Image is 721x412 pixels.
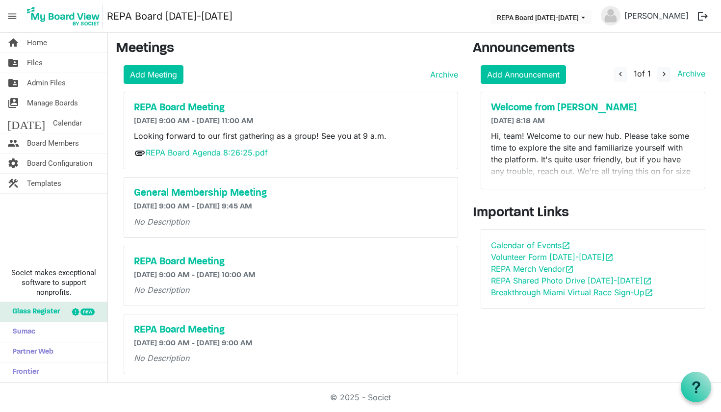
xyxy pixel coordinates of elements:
[146,148,268,157] a: REPA Board Agenda 8:26:25.pdf
[27,53,43,73] span: Files
[491,252,614,262] a: Volunteer Form [DATE]-[DATE]open_in_new
[116,41,458,57] h3: Meetings
[3,7,22,26] span: menu
[491,276,652,285] a: REPA Shared Photo Drive [DATE]-[DATE]open_in_new
[491,117,545,125] span: [DATE] 8:18 AM
[27,174,61,193] span: Templates
[80,309,95,315] div: new
[616,70,625,78] span: navigate_before
[107,6,232,26] a: REPA Board [DATE]-[DATE]
[134,256,448,268] a: REPA Board Meeting
[7,322,35,342] span: Sumac
[7,93,19,113] span: switch_account
[7,113,45,133] span: [DATE]
[134,324,448,336] a: REPA Board Meeting
[601,6,620,26] img: no-profile-picture.svg
[27,154,92,173] span: Board Configuration
[565,265,574,274] span: open_in_new
[562,241,570,250] span: open_in_new
[7,302,60,322] span: Glass Register
[134,339,448,348] h6: [DATE] 9:00 AM - [DATE] 9:00 AM
[491,102,695,114] a: Welcome from [PERSON_NAME]
[134,216,448,228] p: No Description
[490,10,592,24] button: REPA Board 2025-2026 dropdownbutton
[134,130,448,142] p: Looking forward to our first gathering as a group! See you at 9 a.m.
[644,288,653,297] span: open_in_new
[27,133,79,153] span: Board Members
[473,41,713,57] h3: Announcements
[7,133,19,153] span: people
[657,67,671,82] button: navigate_next
[7,53,19,73] span: folder_shared
[491,264,574,274] a: REPA Merch Vendoropen_in_new
[134,202,448,211] h6: [DATE] 9:00 AM - [DATE] 9:45 AM
[27,33,47,52] span: Home
[614,67,627,82] button: navigate_before
[491,240,570,250] a: Calendar of Eventsopen_in_new
[134,102,448,114] a: REPA Board Meeting
[7,154,19,173] span: settings
[643,277,652,285] span: open_in_new
[7,342,53,362] span: Partner Web
[7,73,19,93] span: folder_shared
[27,73,66,93] span: Admin Files
[634,69,637,78] span: 1
[481,65,566,84] a: Add Announcement
[4,268,103,297] span: Societ makes exceptional software to support nonprofits.
[330,392,391,402] a: © 2025 - Societ
[24,4,103,28] img: My Board View Logo
[634,69,651,78] span: of 1
[134,352,448,364] p: No Description
[660,70,669,78] span: navigate_next
[620,6,693,26] a: [PERSON_NAME]
[7,174,19,193] span: construction
[426,69,458,80] a: Archive
[134,187,448,199] a: General Membership Meeting
[605,253,614,262] span: open_in_new
[7,33,19,52] span: home
[134,117,448,126] h6: [DATE] 9:00 AM - [DATE] 11:00 AM
[673,69,705,78] a: Archive
[27,93,78,113] span: Manage Boards
[53,113,82,133] span: Calendar
[491,130,695,224] p: Hi, team! Welcome to our new hub. Please take some time to explore the site and familiarize yours...
[693,6,713,26] button: logout
[7,362,39,382] span: Frontier
[134,271,448,280] h6: [DATE] 9:00 AM - [DATE] 10:00 AM
[24,4,107,28] a: My Board View Logo
[134,147,146,159] span: attachment
[473,205,713,222] h3: Important Links
[491,287,653,297] a: Breakthrough Miami Virtual Race Sign-Upopen_in_new
[124,65,183,84] a: Add Meeting
[134,284,448,296] p: No Description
